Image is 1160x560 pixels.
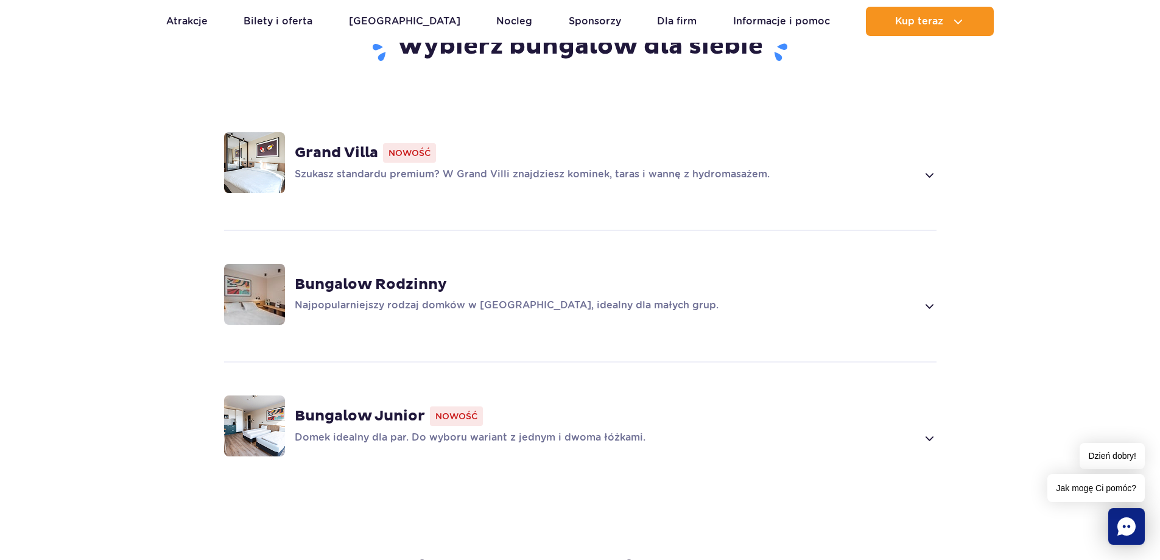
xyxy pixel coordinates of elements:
strong: Bungalow Junior [295,407,425,425]
strong: Bungalow Rodzinny [295,275,447,294]
p: Szukasz standardu premium? W Grand Villi znajdziesz kominek, taras i wannę z hydromasażem. [295,168,918,182]
span: Kup teraz [895,16,943,27]
h2: Wybierz bungalow dla siebie [223,31,937,63]
div: Chat [1108,508,1145,545]
p: Najpopularniejszy rodzaj domków w [GEOGRAPHIC_DATA], idealny dla małych grup. [295,299,918,313]
a: Informacje i pomoc [733,7,830,36]
strong: Grand Villa [295,144,378,162]
span: Dzień dobry! [1080,443,1145,469]
a: Bilety i oferta [244,7,312,36]
span: Jak mogę Ci pomóc? [1047,474,1145,502]
a: Dla firm [657,7,697,36]
span: Nowość [430,406,483,426]
p: Domek idealny dla par. Do wyboru wariant z jednym i dwoma łóżkami. [295,431,918,445]
span: Nowość [383,143,436,163]
a: Nocleg [496,7,532,36]
a: Atrakcje [166,7,208,36]
a: [GEOGRAPHIC_DATA] [349,7,460,36]
button: Kup teraz [866,7,994,36]
a: Sponsorzy [569,7,621,36]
